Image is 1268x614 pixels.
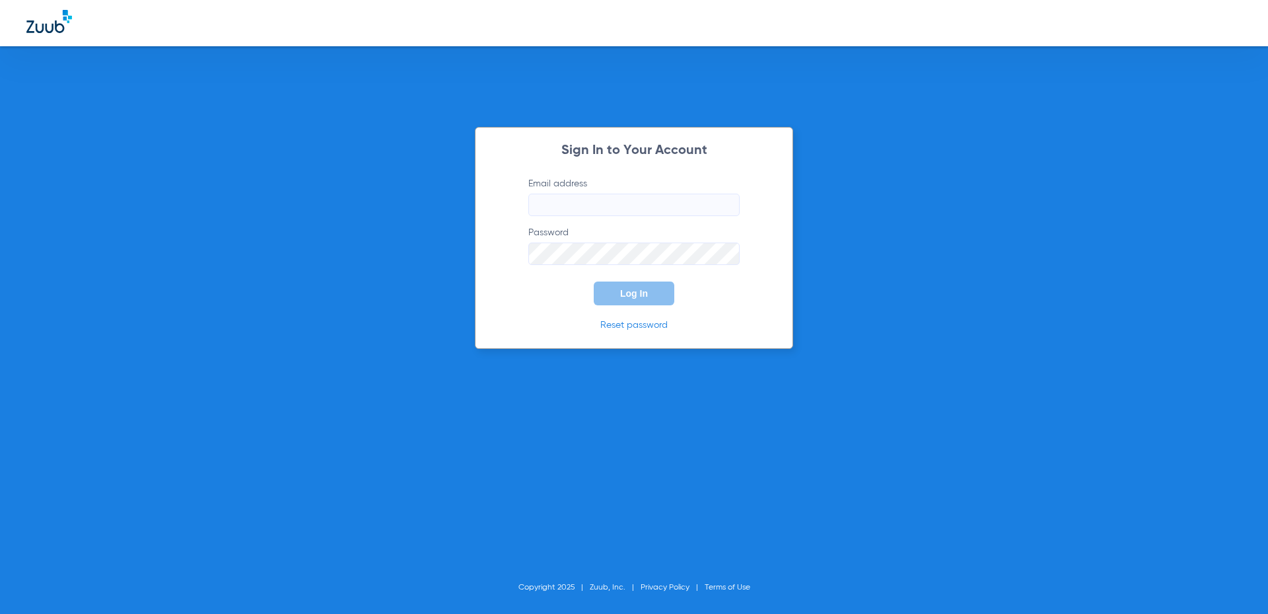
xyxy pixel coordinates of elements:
h2: Sign In to Your Account [509,144,759,157]
a: Terms of Use [705,584,750,592]
label: Password [528,226,740,265]
span: Log In [620,288,648,299]
a: Reset password [600,321,668,330]
input: Password [528,243,740,265]
img: Zuub Logo [26,10,72,33]
li: Copyright 2025 [518,581,590,594]
button: Log In [594,282,674,305]
a: Privacy Policy [641,584,689,592]
input: Email address [528,194,740,216]
li: Zuub, Inc. [590,581,641,594]
label: Email address [528,177,740,216]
